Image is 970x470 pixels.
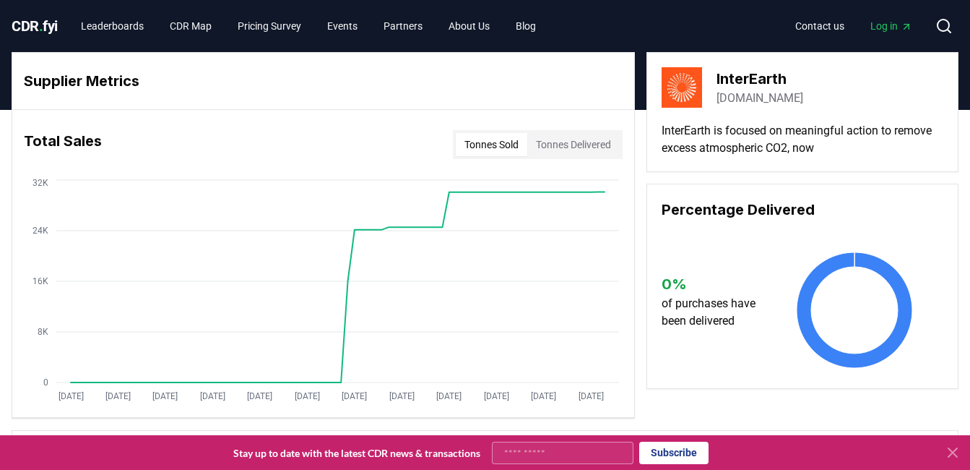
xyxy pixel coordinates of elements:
[579,391,604,401] tspan: [DATE]
[12,17,58,35] span: CDR fyi
[105,391,131,401] tspan: [DATE]
[784,13,856,39] a: Contact us
[859,13,924,39] a: Log in
[59,391,84,401] tspan: [DATE]
[662,122,943,157] p: InterEarth is focused on meaningful action to remove excess atmospheric CO2, now
[316,13,369,39] a: Events
[504,13,547,39] a: Blog
[152,391,178,401] tspan: [DATE]
[69,13,547,39] nav: Main
[662,199,943,221] h3: Percentage Delivered
[226,13,313,39] a: Pricing Survey
[295,391,320,401] tspan: [DATE]
[33,226,48,236] tspan: 24K
[24,130,102,159] h3: Total Sales
[38,327,48,337] tspan: 8K
[437,13,501,39] a: About Us
[24,70,623,92] h3: Supplier Metrics
[456,133,527,156] button: Tonnes Sold
[33,276,48,286] tspan: 16K
[12,16,58,36] a: CDR.fyi
[43,377,48,388] tspan: 0
[662,295,768,330] p: of purchases have been delivered
[870,19,912,33] span: Log in
[33,178,48,188] tspan: 32K
[200,391,225,401] tspan: [DATE]
[342,391,367,401] tspan: [DATE]
[484,391,509,401] tspan: [DATE]
[716,68,803,90] h3: InterEarth
[247,391,272,401] tspan: [DATE]
[716,90,803,107] a: [DOMAIN_NAME]
[69,13,155,39] a: Leaderboards
[372,13,434,39] a: Partners
[436,391,462,401] tspan: [DATE]
[158,13,223,39] a: CDR Map
[39,17,43,35] span: .
[389,391,415,401] tspan: [DATE]
[527,133,620,156] button: Tonnes Delivered
[531,391,556,401] tspan: [DATE]
[662,273,768,295] h3: 0 %
[784,13,924,39] nav: Main
[662,67,702,108] img: InterEarth-logo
